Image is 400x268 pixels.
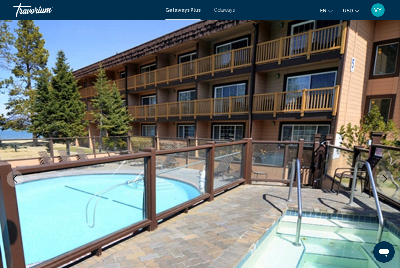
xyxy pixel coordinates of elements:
a: Getaways Plus [165,7,201,13]
a: Getaways [214,7,235,13]
iframe: Button to launch messaging window [373,241,395,263]
span: USD [343,8,353,13]
button: Next image [377,170,393,187]
button: Change language [320,6,333,15]
button: Previous image [7,170,23,187]
button: Change currency [343,6,359,15]
button: User Menu [369,3,387,17]
span: VY [374,7,382,13]
a: Travorium [13,3,159,17]
span: en [320,8,326,13]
